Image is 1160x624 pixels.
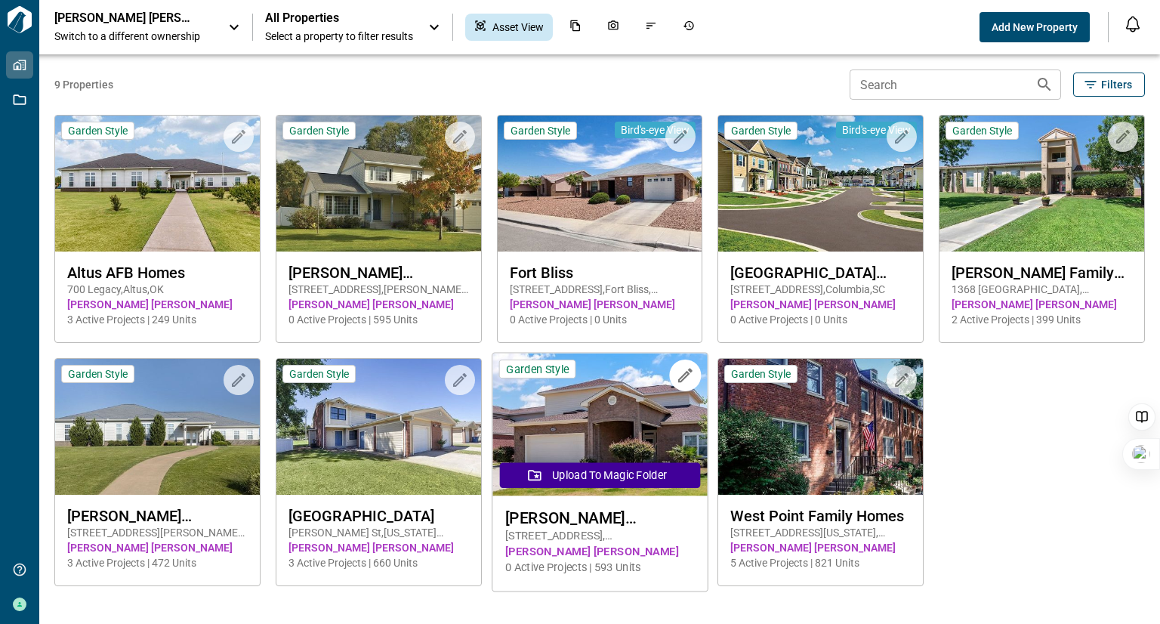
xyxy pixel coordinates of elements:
[731,124,791,137] span: Garden Style
[730,525,911,540] span: [STREET_ADDRESS][US_STATE] , [GEOGRAPHIC_DATA] , NY
[67,282,248,297] span: 700 Legacy , Altus , OK
[730,507,911,525] span: West Point Family Homes
[952,297,1132,312] span: [PERSON_NAME] [PERSON_NAME]
[54,29,213,44] span: Switch to a different ownership
[1121,12,1145,36] button: Open notification feed
[718,116,923,252] img: property-asset
[465,14,553,41] div: Asset View
[842,123,911,137] span: Bird's-eye View
[265,29,413,44] span: Select a property to filter results
[67,264,248,282] span: Altus AFB Homes
[288,312,469,327] span: 0 Active Projects | 595 Units
[718,359,923,495] img: property-asset
[505,508,695,527] span: [PERSON_NAME][GEOGRAPHIC_DATA]
[288,264,469,282] span: [PERSON_NAME][GEOGRAPHIC_DATA]
[505,544,695,560] span: [PERSON_NAME] [PERSON_NAME]
[68,367,128,381] span: Garden Style
[510,297,690,312] span: [PERSON_NAME] [PERSON_NAME]
[499,462,699,488] button: Upload to Magic Folder
[980,12,1090,42] button: Add New Property
[54,11,190,26] p: [PERSON_NAME] [PERSON_NAME]
[288,282,469,297] span: [STREET_ADDRESS] , [PERSON_NAME][GEOGRAPHIC_DATA] , WA
[598,14,628,41] div: Photos
[939,116,1144,252] img: property-asset
[288,507,469,525] span: [GEOGRAPHIC_DATA]
[992,20,1078,35] span: Add New Property
[288,555,469,570] span: 3 Active Projects | 660 Units
[289,124,349,137] span: Garden Style
[510,264,690,282] span: Fort Bliss
[55,359,260,495] img: property-asset
[952,264,1132,282] span: [PERSON_NAME] Family Homes
[510,312,690,327] span: 0 Active Projects | 0 Units
[492,20,544,35] span: Asset View
[511,124,570,137] span: Garden Style
[952,282,1132,297] span: 1368 [GEOGRAPHIC_DATA] , [GEOGRAPHIC_DATA] , AZ
[560,14,591,41] div: Documents
[674,14,704,41] div: Job History
[289,367,349,381] span: Garden Style
[67,555,248,570] span: 3 Active Projects | 472 Units
[276,359,481,495] img: property-asset
[730,540,911,555] span: [PERSON_NAME] [PERSON_NAME]
[67,525,248,540] span: [STREET_ADDRESS][PERSON_NAME] , [PERSON_NAME][GEOGRAPHIC_DATA] , [GEOGRAPHIC_DATA]
[492,354,707,496] img: property-asset
[1101,77,1132,92] span: Filters
[952,124,1012,137] span: Garden Style
[730,555,911,570] span: 5 Active Projects | 821 Units
[636,14,666,41] div: Issues & Info
[731,367,791,381] span: Garden Style
[505,528,695,544] span: [STREET_ADDRESS] , [GEOGRAPHIC_DATA] , FL
[730,282,911,297] span: [STREET_ADDRESS] , Columbia , SC
[276,116,481,252] img: property-asset
[265,11,413,26] span: All Properties
[288,297,469,312] span: [PERSON_NAME] [PERSON_NAME]
[1029,70,1060,100] button: Search properties
[68,124,128,137] span: Garden Style
[506,362,569,376] span: Garden Style
[952,312,1132,327] span: 2 Active Projects | 399 Units
[288,525,469,540] span: [PERSON_NAME] St , [US_STATE][GEOGRAPHIC_DATA] , OK
[510,282,690,297] span: [STREET_ADDRESS] , Fort Bliss , [GEOGRAPHIC_DATA]
[67,312,248,327] span: 3 Active Projects | 249 Units
[621,123,690,137] span: Bird's-eye View
[67,507,248,525] span: [PERSON_NAME][GEOGRAPHIC_DATA] Homes
[1073,73,1145,97] button: Filters
[55,116,260,252] img: property-asset
[67,297,248,312] span: [PERSON_NAME] [PERSON_NAME]
[730,297,911,312] span: [PERSON_NAME] [PERSON_NAME]
[54,77,844,92] span: 9 Properties
[498,116,702,252] img: property-asset
[67,540,248,555] span: [PERSON_NAME] [PERSON_NAME]
[730,264,911,282] span: [GEOGRAPHIC_DATA][PERSON_NAME]
[730,312,911,327] span: 0 Active Projects | 0 Units
[288,540,469,555] span: [PERSON_NAME] [PERSON_NAME]
[505,560,695,576] span: 0 Active Projects | 593 Units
